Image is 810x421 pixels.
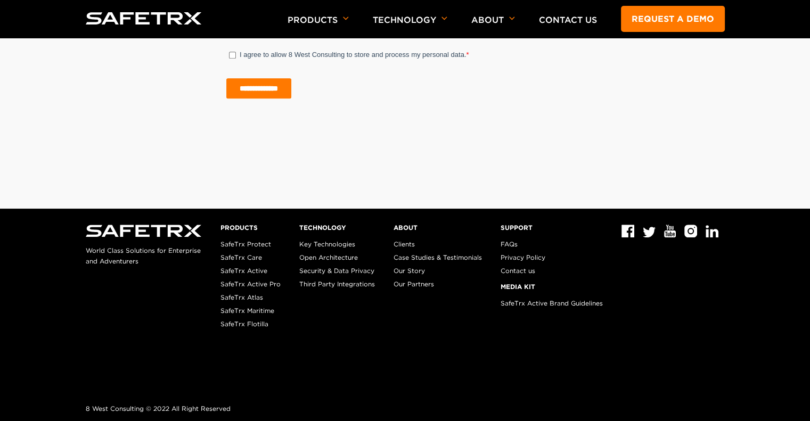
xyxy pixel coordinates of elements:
p: Products [288,15,349,38]
a: Case Studies & Testimonials [394,253,482,261]
img: Youtube icon [664,225,676,237]
a: SafeTrx Maritime [220,307,274,315]
div: Chatt-widget [757,370,810,421]
p: World Class Solutions for Enterprise and Adventurers [86,245,202,267]
a: Clients [394,240,415,248]
a: SafeTrx Flotilla [220,320,268,328]
p: I agree to allow 8 West Consulting to store and process my personal data. [13,225,240,233]
input: Request a Demo [3,112,10,119]
a: SafeTrx Active Pro [220,280,281,288]
img: arrow icon [441,16,447,20]
a: Open Architecture [299,253,358,261]
a: SafeTrx Atlas [220,293,263,301]
a: Key Technologies [299,240,355,248]
input: I agree to allow 8 West Consulting to store and process my personal data.* [3,226,10,233]
h3: Technology [299,225,375,231]
a: SafeTrx Active [220,267,267,275]
span: Request a Demo [12,113,64,121]
a: Our Story [394,267,425,275]
h3: Media Kit [501,284,603,290]
a: SafeTrx Protect [220,240,271,248]
input: Discover More [3,127,10,134]
a: Third Party Integrations [299,280,375,288]
a: Contact Us [539,15,597,25]
a: Contact us [501,267,535,275]
iframe: Chat Widget [757,370,810,421]
a: SafeTrx Care [220,253,262,261]
img: arrow icon [509,16,515,20]
p: About [471,15,515,38]
a: Our Partners [394,280,434,288]
img: logo SafeTrx [86,12,202,24]
p: Technology [373,15,447,38]
a: SafeTrx Active Brand Guidelines [501,299,603,307]
h3: Products [220,225,281,231]
p: 8 West Consulting © 2022 All Right Reserved [86,402,725,415]
img: Instagram icon [684,225,697,237]
img: arrow icon [343,16,349,20]
span: Discover More [12,127,57,135]
img: Facebook icon [621,225,634,237]
h3: About [394,225,482,231]
a: FAQs [501,240,518,248]
img: Twitter icon [643,227,656,237]
h3: Support [501,225,603,231]
img: SafeTrx Logo [86,225,202,237]
a: Request a demo [621,6,725,32]
a: Security & Data Privacy [299,267,374,275]
img: Linkedin icon [706,225,718,237]
a: Privacy Policy [501,253,545,261]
